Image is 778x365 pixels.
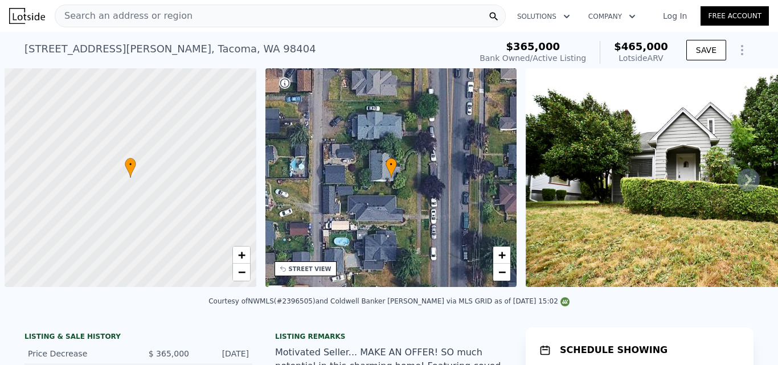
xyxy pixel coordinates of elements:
[238,265,245,279] span: −
[24,41,316,57] div: [STREET_ADDRESS][PERSON_NAME] , Tacoma , WA 98404
[386,158,397,178] div: •
[579,6,645,27] button: Company
[386,159,397,170] span: •
[701,6,769,26] a: Free Account
[208,297,570,305] div: Courtesy of NWMLS (#2396505) and Coldwell Banker [PERSON_NAME] via MLS GRID as of [DATE] 15:02
[560,343,668,357] h1: SCHEDULE SHOWING
[28,348,129,359] div: Price Decrease
[233,247,250,264] a: Zoom in
[686,40,726,60] button: SAVE
[275,332,503,341] div: Listing remarks
[233,264,250,281] a: Zoom out
[125,159,136,170] span: •
[24,332,252,343] div: LISTING & SALE HISTORY
[55,9,193,23] span: Search an address or region
[289,265,331,273] div: STREET VIEW
[493,264,510,281] a: Zoom out
[480,54,533,63] span: Bank Owned /
[533,54,586,63] span: Active Listing
[238,248,245,262] span: +
[560,297,570,306] img: NWMLS Logo
[498,265,506,279] span: −
[198,348,249,359] div: [DATE]
[649,10,701,22] a: Log In
[506,40,560,52] span: $365,000
[614,40,668,52] span: $465,000
[498,248,506,262] span: +
[149,349,189,358] span: $ 365,000
[508,6,579,27] button: Solutions
[9,8,45,24] img: Lotside
[493,247,510,264] a: Zoom in
[125,158,136,178] div: •
[614,52,668,64] div: Lotside ARV
[731,39,754,61] button: Show Options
